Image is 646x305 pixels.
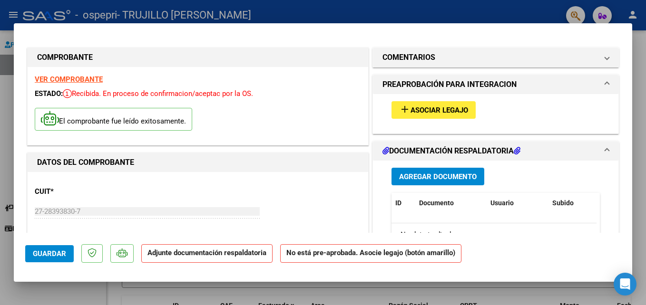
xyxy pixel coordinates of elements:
[490,199,514,207] span: Usuario
[392,168,484,185] button: Agregar Documento
[35,186,133,197] p: CUIT
[392,193,415,213] datatable-header-cell: ID
[373,94,618,133] div: PREAPROBACIÓN PARA INTEGRACION
[382,145,520,157] h1: DOCUMENTACIÓN RESPALDATORIA
[552,199,574,207] span: Subido
[382,52,435,63] h1: COMENTARIOS
[399,172,477,181] span: Agregar Documento
[373,142,618,161] mat-expansion-panel-header: DOCUMENTACIÓN RESPALDATORIA
[25,245,74,262] button: Guardar
[37,53,93,62] strong: COMPROBANTE
[548,193,596,213] datatable-header-cell: Subido
[37,158,134,167] strong: DATOS DEL COMPROBANTE
[63,89,253,98] span: Recibida. En proceso de confirmacion/aceptac por la OS.
[399,104,411,115] mat-icon: add
[35,108,192,131] p: El comprobante fue leído exitosamente.
[373,75,618,94] mat-expansion-panel-header: PREAPROBACIÓN PARA INTEGRACION
[280,244,461,263] strong: No está pre-aprobada. Asocie legajo (botón amarillo)
[596,193,644,213] datatable-header-cell: Acción
[35,89,63,98] span: ESTADO:
[415,193,487,213] datatable-header-cell: Documento
[392,223,597,247] div: No data to display
[382,79,517,90] h1: PREAPROBACIÓN PARA INTEGRACION
[411,106,468,114] span: Asociar Legajo
[35,75,103,84] a: VER COMPROBANTE
[395,199,401,207] span: ID
[614,273,636,295] div: Open Intercom Messenger
[33,249,66,258] span: Guardar
[392,101,476,119] button: Asociar Legajo
[147,248,266,257] strong: Adjunte documentación respaldatoria
[419,199,454,207] span: Documento
[373,48,618,67] mat-expansion-panel-header: COMENTARIOS
[487,193,548,213] datatable-header-cell: Usuario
